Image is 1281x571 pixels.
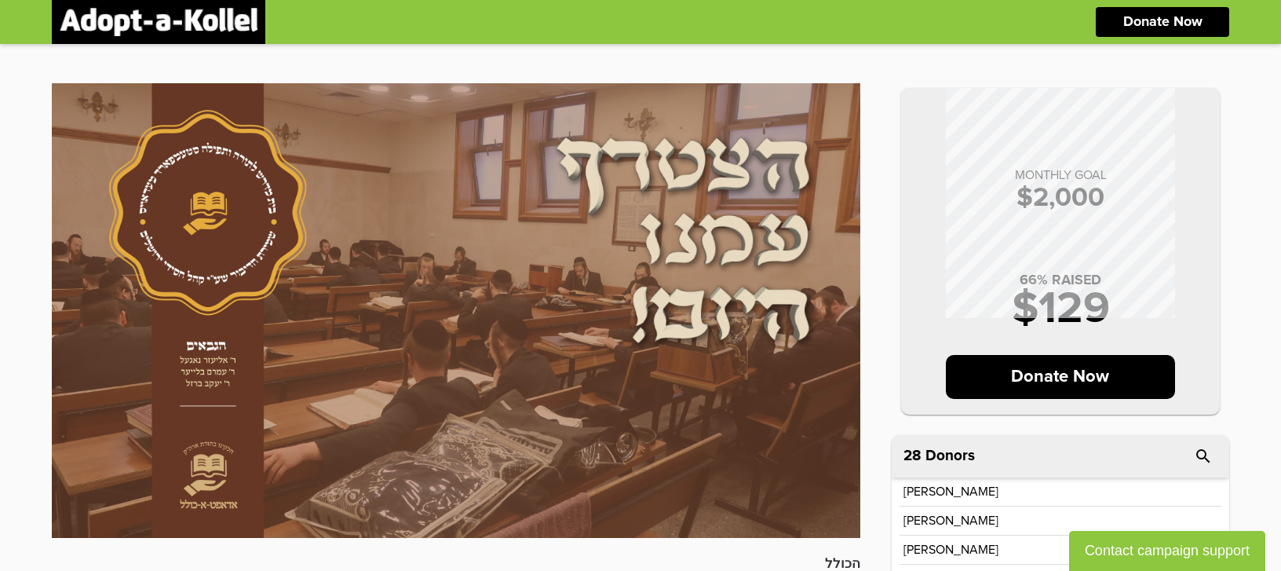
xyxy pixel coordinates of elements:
i: search [1194,447,1213,466]
p: Donate Now [1123,15,1203,29]
span: 28 [903,448,922,463]
p: MONTHLY GOAL [917,169,1204,181]
p: [PERSON_NAME] [903,544,998,556]
img: a5r73GM8cT.qcHOzV2DI4.jpg [52,83,860,538]
p: [PERSON_NAME] [903,485,998,498]
button: Contact campaign support [1069,531,1265,571]
p: Donate Now [946,355,1176,399]
p: Donors [925,448,975,463]
p: [PERSON_NAME] [903,514,998,527]
p: $ [917,185,1204,211]
img: logonobg.png [60,8,257,36]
